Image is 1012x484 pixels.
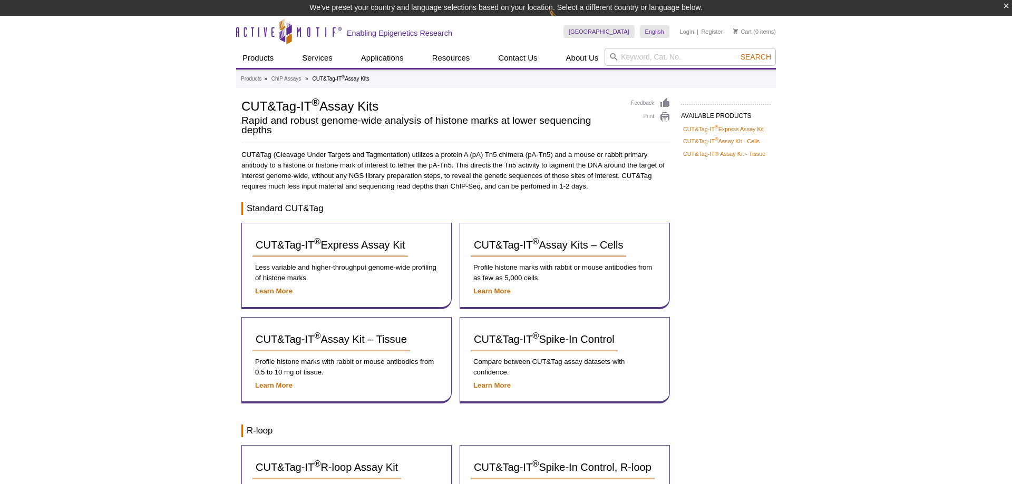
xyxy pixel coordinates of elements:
[252,456,401,479] a: CUT&Tag-IT®R-loop Assay Kit
[252,357,441,378] p: Profile histone marks with rabbit or mouse antibodies from 0.5 to 10 mg of tissue.
[560,48,605,68] a: About Us
[697,25,698,38] li: |
[605,48,776,66] input: Keyword, Cat. No.
[314,331,320,341] sup: ®
[296,48,339,68] a: Services
[532,331,539,341] sup: ®
[681,104,771,123] h2: AVAILABLE PRODUCTS
[532,236,539,246] sup: ®
[715,124,718,130] sup: ®
[241,116,620,135] h2: Rapid and robust genome-wide analysis of histone marks at lower sequencing depths
[314,236,320,246] sup: ®
[256,333,407,345] span: CUT&Tag-IT Assay Kit – Tissue
[347,28,452,38] h2: Enabling Epigenetics Research
[252,328,410,351] a: CUT&Tag-IT®Assay Kit – Tissue
[305,76,308,82] li: »
[252,234,408,257] a: CUT&Tag-IT®Express Assay Kit
[312,96,319,108] sup: ®
[355,48,410,68] a: Applications
[680,28,694,35] a: Login
[471,456,655,479] a: CUT&Tag-IT®Spike-In Control, R-loop
[492,48,543,68] a: Contact Us
[737,52,774,62] button: Search
[474,461,651,473] span: CUT&Tag-IT Spike-In Control, R-loop
[252,262,441,283] p: Less variable and higher-throughput genome-wide profiling of histone marks.
[255,381,293,389] a: Learn More
[733,25,776,38] li: (0 items)
[549,8,577,33] img: Change Here
[741,53,771,61] span: Search
[683,124,764,134] a: CUT&Tag-IT®Express Assay Kit
[471,262,659,283] p: Profile histone marks with rabbit or mouse antibodies from as few as 5,000 cells.
[733,28,752,35] a: Cart
[241,74,261,84] a: Products
[631,97,670,109] a: Feedback
[256,239,405,251] span: CUT&Tag-IT Express Assay Kit
[471,357,659,378] p: Compare between CUT&Tag assay datasets with confidence.
[241,150,670,192] p: CUT&Tag (Cleavage Under Targets and Tagmentation) utilizes a protein A (pA) Tn5 chimera (pA-Tn5) ...
[471,328,618,351] a: CUT&Tag-IT®Spike-In Control
[563,25,635,38] a: [GEOGRAPHIC_DATA]
[683,149,765,159] a: CUT&Tag-IT® Assay Kit - Tissue
[473,381,511,389] a: Learn More
[733,28,738,34] img: Your Cart
[701,28,723,35] a: Register
[255,287,293,295] a: Learn More
[631,112,670,123] a: Print
[312,76,369,82] li: CUT&Tag-IT Assay Kits
[683,136,760,146] a: CUT&Tag-IT®Assay Kit - Cells
[314,459,320,469] sup: ®
[474,333,615,345] span: CUT&Tag-IT Spike-In Control
[241,202,670,215] h3: Standard CUT&Tag
[471,234,626,257] a: CUT&Tag-IT®Assay Kits – Cells
[715,137,718,142] sup: ®
[241,424,670,437] h3: R-loop
[473,287,511,295] a: Learn More
[426,48,476,68] a: Resources
[241,97,620,113] h1: CUT&Tag-IT Assay Kits
[264,76,267,82] li: »
[236,48,280,68] a: Products
[640,25,669,38] a: English
[342,74,345,80] sup: ®
[256,461,398,473] span: CUT&Tag-IT R-loop Assay Kit
[532,459,539,469] sup: ®
[271,74,301,84] a: ChIP Assays
[474,239,623,251] span: CUT&Tag-IT Assay Kits – Cells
